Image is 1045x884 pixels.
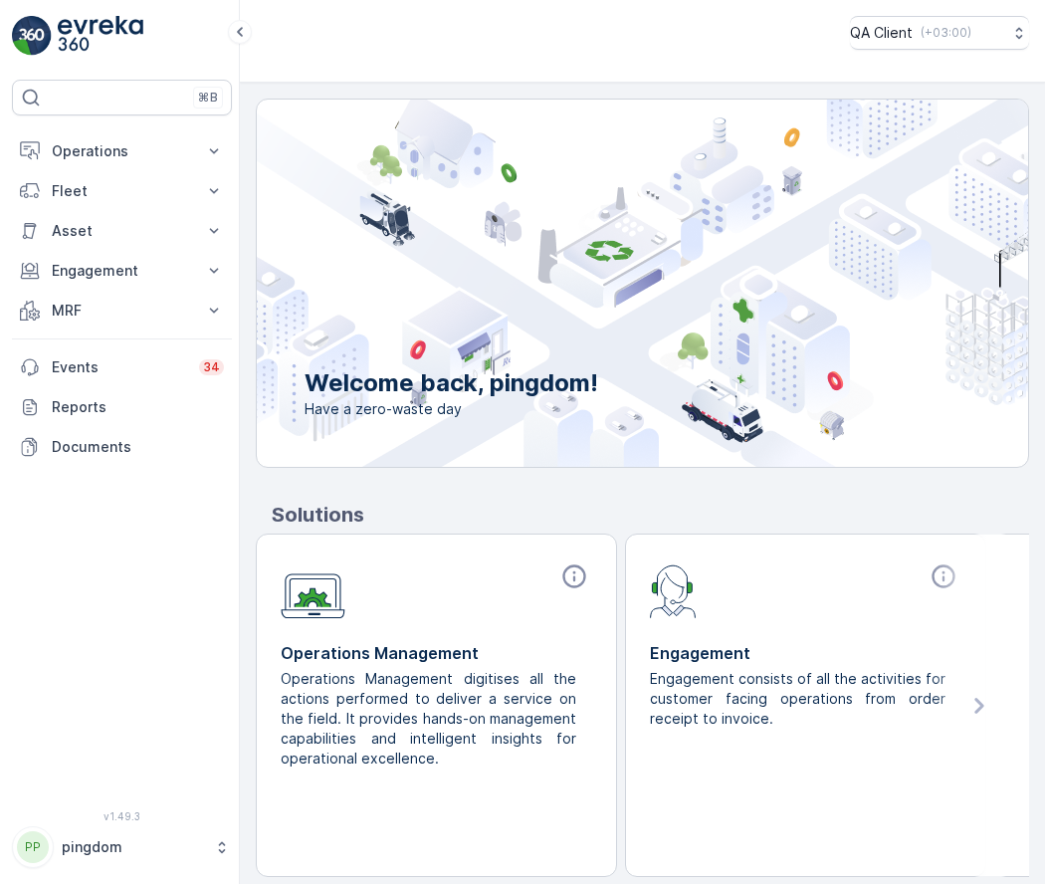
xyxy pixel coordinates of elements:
[281,562,345,619] img: module-icon
[12,131,232,171] button: Operations
[650,562,697,618] img: module-icon
[12,291,232,331] button: MRF
[281,641,592,665] p: Operations Management
[921,25,971,41] p: ( +03:00 )
[281,669,576,769] p: Operations Management digitises all the actions performed to deliver a service on the field. It p...
[52,397,224,417] p: Reports
[305,399,598,419] span: Have a zero-waste day
[52,437,224,457] p: Documents
[650,669,945,729] p: Engagement consists of all the activities for customer facing operations from order receipt to in...
[62,837,204,857] p: pingdom
[650,641,961,665] p: Engagement
[272,500,1029,530] p: Solutions
[850,23,913,43] p: QA Client
[17,831,49,863] div: PP
[12,171,232,211] button: Fleet
[12,347,232,387] a: Events34
[12,810,232,822] span: v 1.49.3
[52,261,192,281] p: Engagement
[203,359,220,375] p: 34
[167,100,1028,467] img: city illustration
[850,16,1029,50] button: QA Client(+03:00)
[12,826,232,868] button: PPpingdom
[12,387,232,427] a: Reports
[52,301,192,321] p: MRF
[12,427,232,467] a: Documents
[52,357,187,377] p: Events
[12,16,52,56] img: logo
[58,16,143,56] img: logo_light-DOdMpM7g.png
[52,181,192,201] p: Fleet
[52,141,192,161] p: Operations
[198,90,218,106] p: ⌘B
[12,211,232,251] button: Asset
[12,251,232,291] button: Engagement
[52,221,192,241] p: Asset
[305,367,598,399] p: Welcome back, pingdom!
